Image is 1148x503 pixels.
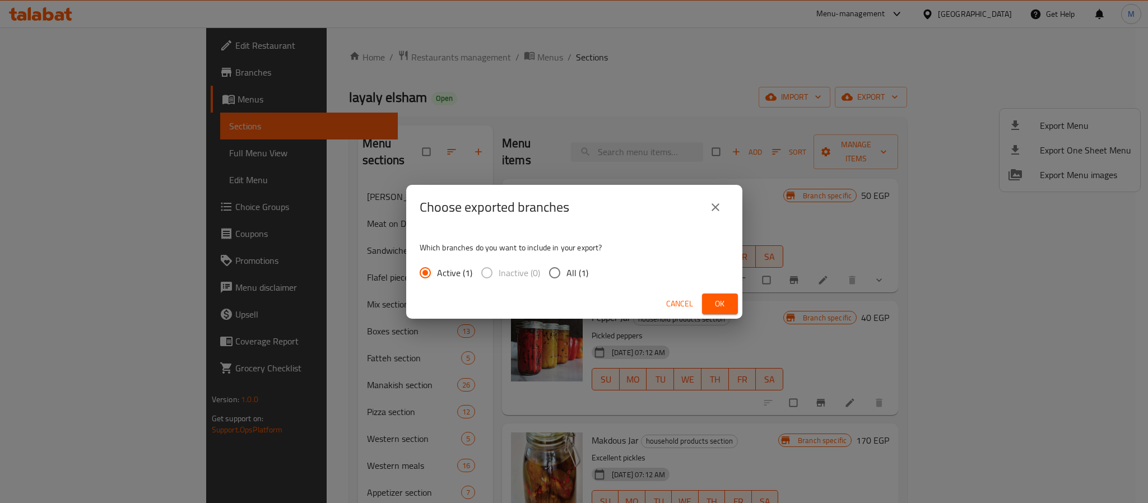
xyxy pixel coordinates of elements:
p: Which branches do you want to include in your export? [420,242,729,253]
span: Active (1) [437,266,472,280]
span: All (1) [566,266,588,280]
span: Ok [711,297,729,311]
span: Inactive (0) [499,266,540,280]
span: Cancel [666,297,693,311]
h2: Choose exported branches [420,198,569,216]
button: Cancel [662,294,698,314]
button: Ok [702,294,738,314]
button: close [702,194,729,221]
